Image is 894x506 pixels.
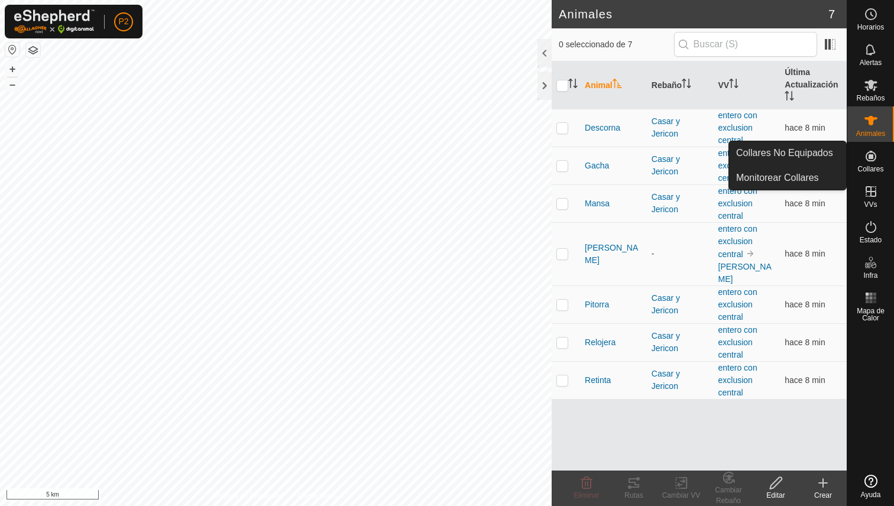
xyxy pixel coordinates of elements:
a: Collares No Equipados [729,141,846,165]
span: Eliminar [574,491,599,499]
span: Retinta [585,374,611,387]
span: Mapa de Calor [850,307,891,322]
button: – [5,77,20,92]
a: [PERSON_NAME] [718,262,772,284]
th: VV [714,61,780,109]
img: Logo Gallagher [14,9,95,34]
div: Casar y Jericon [652,292,709,317]
div: Casar y Jericon [652,330,709,355]
div: Casar y Jericon [652,153,709,178]
button: Capas del Mapa [26,43,40,57]
p-sorticon: Activar para ordenar [785,93,794,102]
input: Buscar (S) [674,32,817,57]
span: Infra [863,272,877,279]
div: - [652,248,709,260]
span: Collares [857,166,883,173]
span: 17 sept 2025, 16:30 [785,249,825,258]
span: Mansa [585,197,610,210]
th: Rebaño [647,61,714,109]
a: Monitorear Collares [729,166,846,190]
span: 0 seleccionado de 7 [559,38,674,51]
h2: Animales [559,7,828,21]
div: Casar y Jericon [652,368,709,393]
span: P2 [118,15,128,28]
a: entero con exclusion central [718,287,757,322]
span: 17 sept 2025, 16:30 [785,375,825,385]
span: Estado [860,236,882,244]
span: Monitorear Collares [736,171,819,185]
th: Última Actualización [780,61,847,109]
img: hasta [746,249,755,258]
span: Gacha [585,160,609,172]
span: Animales [856,130,885,137]
div: Rutas [610,490,657,501]
div: Casar y Jericon [652,115,709,140]
span: Collares No Equipados [736,146,833,160]
div: Casar y Jericon [652,191,709,216]
span: [PERSON_NAME] [585,242,642,267]
p-sorticon: Activar para ordenar [682,80,691,90]
span: VVs [864,201,877,208]
a: entero con exclusion central [718,363,757,397]
span: 7 [828,5,835,23]
a: Política de Privacidad [215,491,283,501]
span: Horarios [857,24,884,31]
span: Relojera [585,336,616,349]
div: Editar [752,490,799,501]
span: Ayuda [861,491,881,498]
p-sorticon: Activar para ordenar [613,80,622,90]
span: Pitorra [585,299,609,311]
span: 17 sept 2025, 16:30 [785,338,825,347]
th: Animal [580,61,647,109]
a: entero con exclusion central [718,148,757,183]
span: Rebaños [856,95,885,102]
a: entero con exclusion central [718,224,757,259]
button: Restablecer Mapa [5,43,20,57]
span: Descorna [585,122,620,134]
a: Contáctenos [297,491,337,501]
span: 17 sept 2025, 16:30 [785,300,825,309]
div: Cambiar VV [657,490,705,501]
span: Alertas [860,59,882,66]
div: Crear [799,490,847,501]
div: Cambiar Rebaño [705,485,752,506]
a: entero con exclusion central [718,325,757,359]
p-sorticon: Activar para ordenar [568,80,578,90]
span: 17 sept 2025, 16:30 [785,199,825,208]
span: 17 sept 2025, 16:30 [785,123,825,132]
button: + [5,62,20,76]
a: Ayuda [847,470,894,503]
a: entero con exclusion central [718,186,757,220]
p-sorticon: Activar para ordenar [729,80,738,90]
a: entero con exclusion central [718,111,757,145]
